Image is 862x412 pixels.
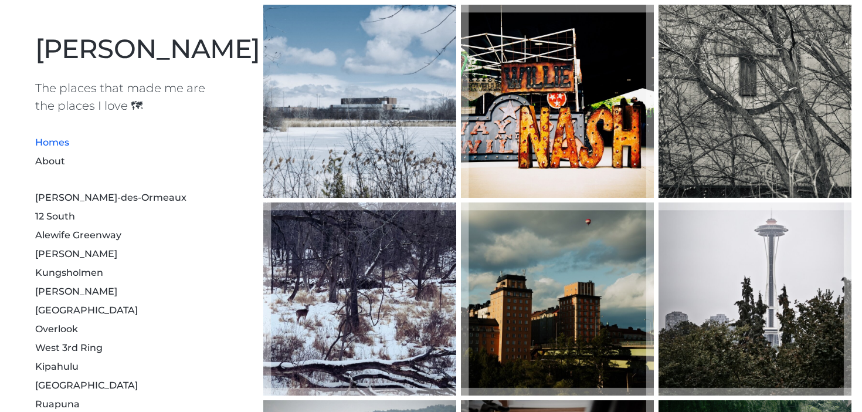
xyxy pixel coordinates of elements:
a: Overlook [35,323,78,335]
a: [PERSON_NAME]-des-Ormeaux [35,192,186,203]
a: [PERSON_NAME] [35,32,260,65]
a: Kungsholmen [35,267,103,278]
a: [PERSON_NAME] [35,286,117,297]
img: Dollard-des-Ormeaux [263,5,456,198]
img: Belle Mead [263,202,456,396]
img: Alewife Greenway [659,5,851,198]
a: Ruapuna [35,399,80,410]
a: [GEOGRAPHIC_DATA] [35,305,138,316]
a: [PERSON_NAME] [35,248,117,259]
h1: The places that made me are the places I love 🗺 [35,79,223,114]
img: 12 South [461,5,654,198]
a: West 3rd Ring [35,342,103,353]
img: Kungsholmen [461,202,654,396]
a: [GEOGRAPHIC_DATA] [35,380,138,391]
a: Alewife Greenway [35,229,121,241]
a: 12 South [35,211,75,222]
a: About [35,156,65,167]
a: Homes [35,137,69,148]
a: Kipahulu [35,361,79,372]
img: Queen Anne [659,202,851,396]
